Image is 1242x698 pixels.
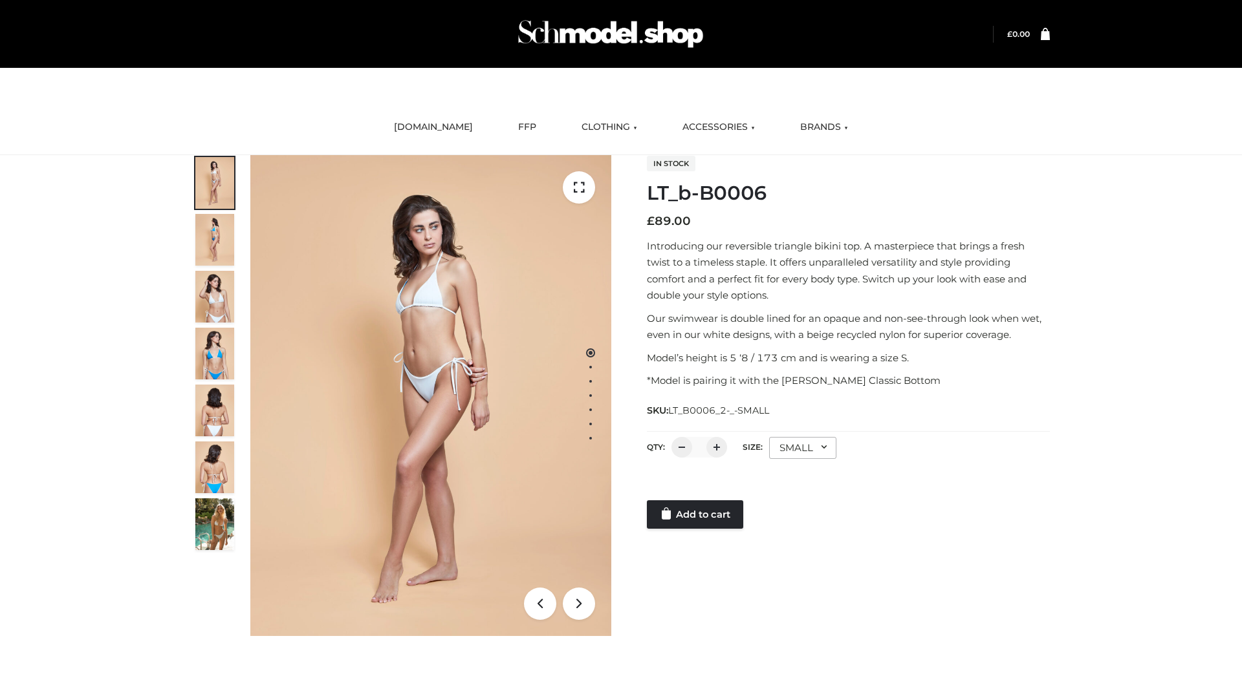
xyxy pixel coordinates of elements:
[195,498,234,550] img: Arieltop_CloudNine_AzureSky2.jpg
[647,442,665,452] label: QTY:
[673,113,765,142] a: ACCESSORIES
[668,405,769,416] span: LT_B0006_2-_-SMALL
[647,214,655,228] span: £
[1007,29,1030,39] bdi: 0.00
[647,310,1050,343] p: Our swimwear is double lined for an opaque and non-see-through look when wet, even in our white d...
[250,155,611,636] img: ArielClassicBikiniTop_CloudNine_AzureSky_OW114ECO_1
[790,113,858,142] a: BRANDS
[647,403,770,418] span: SKU:
[647,372,1050,389] p: *Model is pairing it with the [PERSON_NAME] Classic Bottom
[1007,29,1012,39] span: £
[195,271,234,323] img: ArielClassicBikiniTop_CloudNine_AzureSky_OW114ECO_3-scaled.jpg
[508,113,546,142] a: FFP
[769,437,836,459] div: SMALL
[743,442,763,452] label: Size:
[572,113,647,142] a: CLOTHING
[647,500,743,529] a: Add to cart
[647,214,691,228] bdi: 89.00
[195,157,234,209] img: ArielClassicBikiniTop_CloudNine_AzureSky_OW114ECO_1-scaled.jpg
[195,214,234,266] img: ArielClassicBikiniTop_CloudNine_AzureSky_OW114ECO_2-scaled.jpg
[384,113,483,142] a: [DOMAIN_NAME]
[195,328,234,379] img: ArielClassicBikiniTop_CloudNine_AzureSky_OW114ECO_4-scaled.jpg
[647,156,695,171] span: In stock
[647,350,1050,366] p: Model’s height is 5 ‘8 / 173 cm and is wearing a size S.
[647,182,1050,205] h1: LT_b-B0006
[195,441,234,493] img: ArielClassicBikiniTop_CloudNine_AzureSky_OW114ECO_8-scaled.jpg
[195,385,234,436] img: ArielClassicBikiniTop_CloudNine_AzureSky_OW114ECO_7-scaled.jpg
[514,8,708,59] img: Schmodel Admin 964
[1007,29,1030,39] a: £0.00
[647,238,1050,304] p: Introducing our reversible triangle bikini top. A masterpiece that brings a fresh twist to a time...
